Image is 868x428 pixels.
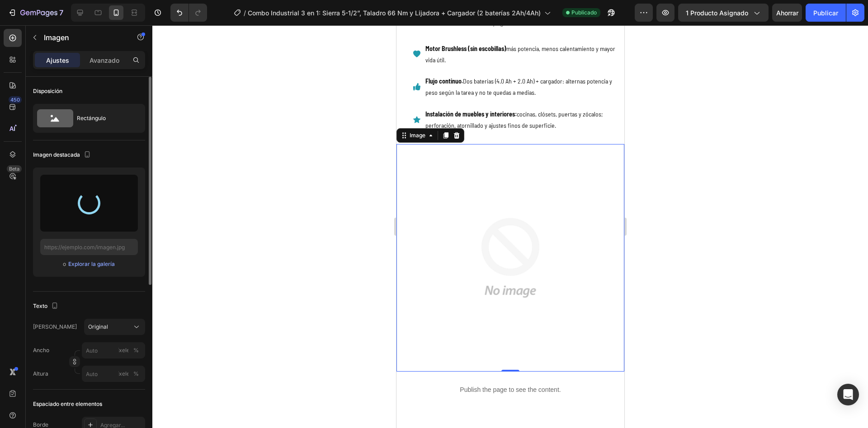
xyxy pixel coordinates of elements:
[686,9,748,17] font: 1 producto asignado
[77,115,106,121] font: Rectángulo
[44,32,121,43] p: Imagen
[33,88,62,94] font: Disposición
[33,323,77,330] font: [PERSON_NAME]
[33,370,48,377] font: Altura
[772,4,802,22] button: Ahorrar
[571,9,597,16] font: Publicado
[114,370,132,377] font: píxeles
[46,56,69,64] font: Ajustes
[170,4,207,22] div: Deshacer/Rehacer
[776,9,798,17] font: Ahorrar
[59,8,63,17] font: 7
[82,342,145,358] input: píxeles%
[40,239,138,255] input: https://ejemplo.com/imagen.jpg
[133,370,139,377] font: %
[244,9,246,17] font: /
[114,347,132,354] font: píxeles
[68,260,115,269] button: Explorar la galería
[90,56,119,64] font: Avanzado
[678,4,769,22] button: 1 producto asignado
[84,319,145,335] button: Original
[33,421,48,428] font: Borde
[33,302,47,309] font: Texto
[33,151,80,158] font: Imagen destacada
[131,368,142,379] button: píxeles
[248,9,541,17] font: Combo Industrial 3 en 1: Sierra 5-1/2”, Taladro 66 Nm y Lijadora + Cargador (2 baterías 2Ah/4Ah)
[68,261,115,267] font: Explorar la galería
[118,345,129,356] button: %
[396,25,624,428] iframe: Área de diseño
[88,323,108,330] font: Original
[44,33,69,42] font: Imagen
[33,347,49,354] font: Ancho
[9,166,19,172] font: Beta
[806,4,846,22] button: Publicar
[118,368,129,379] button: %
[63,261,66,267] font: o
[133,347,139,354] font: %
[33,400,102,407] font: Espaciado entre elementos
[10,97,20,103] font: 450
[813,9,838,17] font: Publicar
[131,345,142,356] button: píxeles
[837,384,859,405] div: Abrir Intercom Messenger
[82,366,145,382] input: píxeles%
[4,4,67,22] button: 7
